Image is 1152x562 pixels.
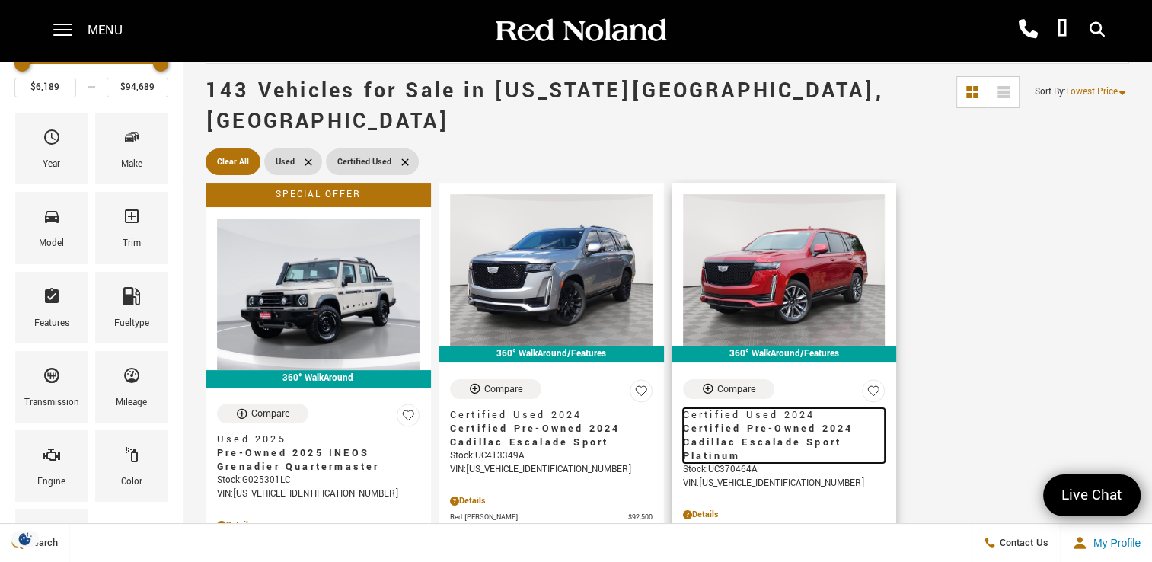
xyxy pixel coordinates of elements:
[276,152,295,171] span: Used
[484,382,523,396] div: Compare
[24,394,79,411] div: Transmission
[217,446,408,474] span: Pre-Owned 2025 INEOS Grenadier Quartermaster
[8,531,43,547] img: Opt-Out Icon
[628,512,653,523] span: $92,500
[1087,537,1141,549] span: My Profile
[107,78,168,97] input: Maximum
[1066,85,1118,98] span: Lowest Price
[450,408,653,449] a: Certified Used 2024Certified Pre-Owned 2024 Cadillac Escalade Sport
[43,442,61,474] span: Engine
[123,283,141,315] span: Fueltype
[217,487,420,501] div: VIN: [US_VEHICLE_IDENTIFICATION_NUMBER]
[43,203,61,235] span: Model
[95,113,168,184] div: MakeMake
[683,477,886,490] div: VIN: [US_VEHICLE_IDENTIFICATION_NUMBER]
[450,194,653,346] img: 2024 Cadillac Escalade Sport
[683,194,886,346] img: 2024 Cadillac Escalade Sport Platinum
[15,272,88,343] div: FeaturesFeatures
[450,408,641,422] span: Certified Used 2024
[683,379,774,399] button: Compare Vehicle
[123,203,141,235] span: Trim
[397,404,420,433] button: Save Vehicle
[15,351,88,423] div: TransmissionTransmission
[217,152,249,171] span: Clear All
[683,508,886,522] div: Pricing Details - Certified Pre-Owned 2024 Cadillac Escalade Sport Platinum With Navigation & AWD
[114,315,149,332] div: Fueltype
[121,156,142,173] div: Make
[14,56,30,72] div: Minimum Price
[15,192,88,263] div: ModelModel
[95,192,168,263] div: TrimTrim
[123,124,141,156] span: Make
[217,433,408,446] span: Used 2025
[493,18,668,44] img: Red Noland Auto Group
[116,394,147,411] div: Mileage
[43,156,60,173] div: Year
[1035,85,1066,98] span: Sort By :
[217,219,420,370] img: 2025 INEOS Grenadier Quartermaster
[683,422,874,463] span: Certified Pre-Owned 2024 Cadillac Escalade Sport Platinum
[43,283,61,315] span: Features
[123,442,141,474] span: Color
[630,379,653,409] button: Save Vehicle
[123,235,141,252] div: Trim
[37,474,65,490] div: Engine
[206,183,431,207] div: Special Offer
[217,474,420,487] div: Stock : G025301LC
[1061,524,1152,562] button: Open user profile menu
[121,474,142,490] div: Color
[862,379,885,409] button: Save Vehicle
[683,408,874,422] span: Certified Used 2024
[206,370,431,387] div: 360° WalkAround
[95,272,168,343] div: FueltypeFueltype
[450,463,653,477] div: VIN: [US_VEHICLE_IDENTIFICATION_NUMBER]
[95,430,168,502] div: ColorColor
[8,531,43,547] section: Click to Open Cookie Consent Modal
[439,346,664,362] div: 360° WalkAround/Features
[251,407,290,420] div: Compare
[672,346,897,362] div: 360° WalkAround/Features
[450,512,628,523] span: Red [PERSON_NAME]
[996,536,1048,550] span: Contact Us
[450,422,641,449] span: Certified Pre-Owned 2024 Cadillac Escalade Sport
[43,124,61,156] span: Year
[217,404,308,423] button: Compare Vehicle
[717,382,756,396] div: Compare
[43,362,61,394] span: Transmission
[1054,485,1130,506] span: Live Chat
[95,351,168,423] div: MileageMileage
[14,78,76,97] input: Minimum
[206,76,883,136] span: 143 Vehicles for Sale in [US_STATE][GEOGRAPHIC_DATA], [GEOGRAPHIC_DATA]
[123,362,141,394] span: Mileage
[450,449,653,463] div: Stock : UC413349A
[153,56,168,72] div: Maximum Price
[43,521,61,553] span: Bodystyle
[15,430,88,502] div: EngineEngine
[1043,474,1141,516] a: Live Chat
[217,433,420,474] a: Used 2025Pre-Owned 2025 INEOS Grenadier Quartermaster
[217,519,420,532] div: Pricing Details - Pre-Owned 2025 INEOS Grenadier Quartermaster With Navigation & 4WD
[39,235,64,252] div: Model
[34,315,69,332] div: Features
[15,113,88,184] div: YearYear
[450,379,541,399] button: Compare Vehicle
[14,51,168,97] div: Price
[337,152,391,171] span: Certified Used
[683,463,886,477] div: Stock : UC370464A
[450,494,653,508] div: Pricing Details - Certified Pre-Owned 2024 Cadillac Escalade Sport With Navigation & AWD
[683,408,886,463] a: Certified Used 2024Certified Pre-Owned 2024 Cadillac Escalade Sport Platinum
[450,512,653,523] a: Red [PERSON_NAME] $92,500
